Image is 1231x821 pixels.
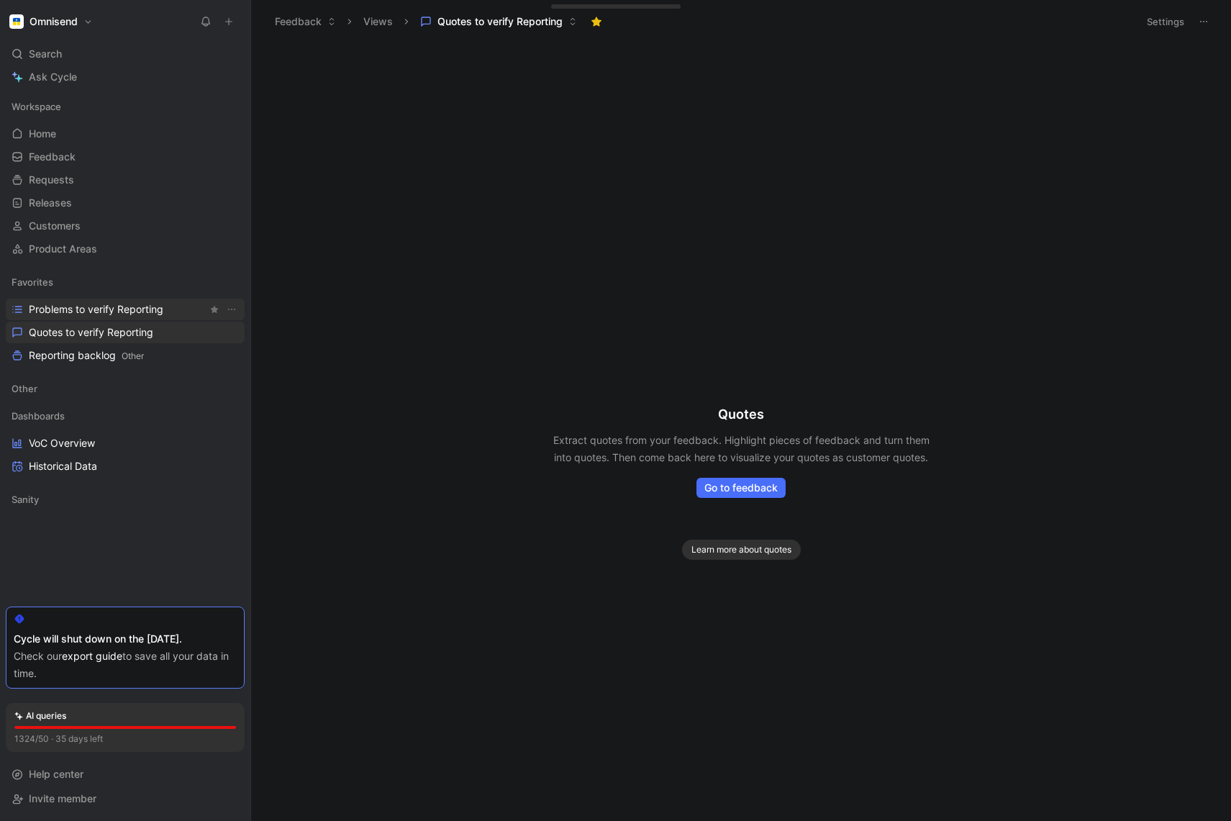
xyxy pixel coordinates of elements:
span: Dashboards [12,409,65,423]
span: Problems to verify Reporting [29,302,163,317]
button: OmnisendOmnisend [6,12,96,32]
div: Help center [6,763,245,785]
span: Favorites [12,275,53,289]
a: Reporting backlogOther [6,345,245,366]
div: 1324/50 · 35 days left [14,732,103,746]
span: Learn more about quotes [691,543,791,557]
a: Releases [6,192,245,214]
span: VoC Overview [29,436,95,450]
span: Go to feedback [704,479,778,496]
button: Feedback [268,11,342,32]
img: Omnisend [9,14,24,29]
a: Historical Data [6,455,245,477]
span: Invite member [29,792,96,804]
span: Sanity [12,492,39,507]
button: Learn more about quotes [682,540,801,560]
span: Historical Data [29,459,97,473]
a: Feedback [6,146,245,168]
a: Problems to verify ReportingView actions [6,299,245,320]
span: Other [122,350,144,361]
div: Cycle will shut down on the [DATE]. [14,630,237,648]
span: Reporting backlog [29,348,144,363]
span: Releases [29,196,72,210]
button: Settings [1140,12,1191,32]
button: Quotes to verify Reporting [414,11,583,32]
span: Workspace [12,99,61,114]
a: Home [6,123,245,145]
span: Home [29,127,56,141]
a: Requests [6,169,245,191]
button: View actions [224,302,239,317]
a: Ask Cycle [6,66,245,88]
h1: Omnisend [29,15,78,28]
span: Other [12,381,37,396]
a: Quotes to verify Reporting [6,322,245,343]
div: Search [6,43,245,65]
p: Extract quotes from your feedback. Highlight pieces of feedback and turn them into quotes. Then c... [543,432,939,466]
div: Other [6,378,245,399]
div: Sanity [6,489,245,510]
span: Quotes to verify Reporting [437,14,563,29]
span: Help center [29,768,83,780]
div: Workspace [6,96,245,117]
span: Customers [29,219,81,233]
span: Ask Cycle [29,68,77,86]
button: Go to feedback [696,478,786,498]
div: Invite member [6,788,245,809]
span: Product Areas [29,242,97,256]
a: export guide [62,650,122,662]
div: Dashboards [6,405,245,427]
a: Customers [6,215,245,237]
span: Quotes to verify Reporting [29,325,153,340]
div: AI queries [14,709,66,723]
div: Other [6,378,245,404]
span: Feedback [29,150,76,164]
span: Requests [29,173,74,187]
button: Views [357,11,399,32]
a: VoC Overview [6,432,245,454]
a: Product Areas [6,238,245,260]
div: Favorites [6,271,245,293]
div: Sanity [6,489,245,514]
div: DashboardsVoC OverviewHistorical Data [6,405,245,477]
div: Check our to save all your data in time. [14,648,237,682]
h1: Quotes [718,406,764,423]
span: Search [29,45,62,63]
